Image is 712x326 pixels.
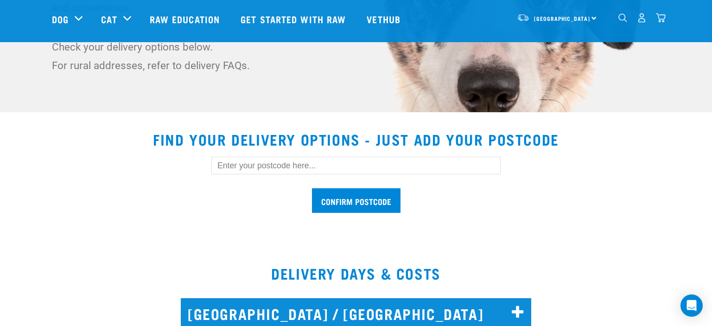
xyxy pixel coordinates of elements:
img: user.png [637,13,647,23]
a: Cat [101,12,117,26]
span: [GEOGRAPHIC_DATA] [534,17,590,20]
div: Open Intercom Messenger [680,294,703,317]
input: Enter your postcode here... [211,157,501,174]
img: home-icon@2x.png [656,13,666,23]
p: Check your delivery options below. For rural addresses, refer to delivery FAQs. [52,38,295,75]
input: Confirm postcode [312,188,400,213]
img: van-moving.png [517,13,529,22]
a: Vethub [357,0,412,38]
h2: Find your delivery options - just add your postcode [11,131,701,147]
img: home-icon-1@2x.png [618,13,627,22]
a: Dog [52,12,69,26]
a: Get started with Raw [231,0,357,38]
a: Raw Education [140,0,231,38]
